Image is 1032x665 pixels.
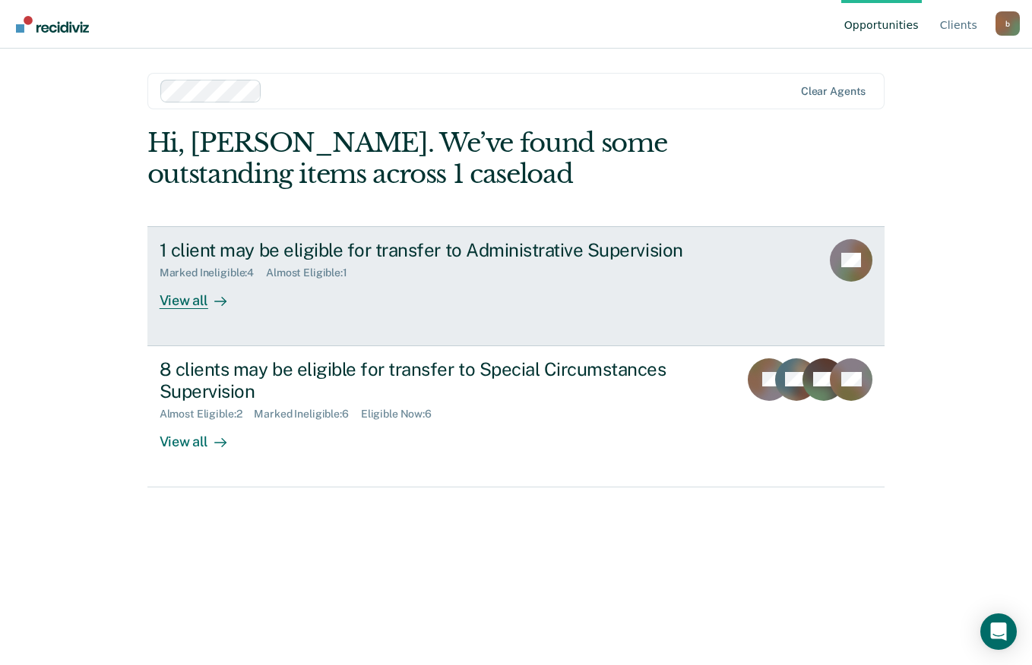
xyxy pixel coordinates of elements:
div: 8 clients may be eligible for transfer to Special Circumstances Supervision [160,358,693,402]
img: Recidiviz [16,16,89,33]
a: 8 clients may be eligible for transfer to Special Circumstances SupervisionAlmost Eligible:2Marke... [147,346,885,487]
div: Marked Ineligible : 4 [160,266,266,279]
button: Profile dropdown button [996,11,1020,36]
div: View all [160,421,245,450]
div: Almost Eligible : 1 [266,266,359,279]
div: Eligible Now : 6 [361,408,444,421]
div: Hi, [PERSON_NAME]. We’ve found some outstanding items across 1 caseload [147,128,737,190]
div: View all [160,279,245,309]
div: b [996,11,1020,36]
div: 1 client may be eligible for transfer to Administrative Supervision [160,239,693,261]
a: 1 client may be eligible for transfer to Administrative SupervisionMarked Ineligible:4Almost Elig... [147,226,885,346]
div: Marked Ineligible : 6 [254,408,360,421]
div: Clear agents [801,85,866,98]
div: Open Intercom Messenger [980,613,1017,650]
div: Almost Eligible : 2 [160,408,255,421]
